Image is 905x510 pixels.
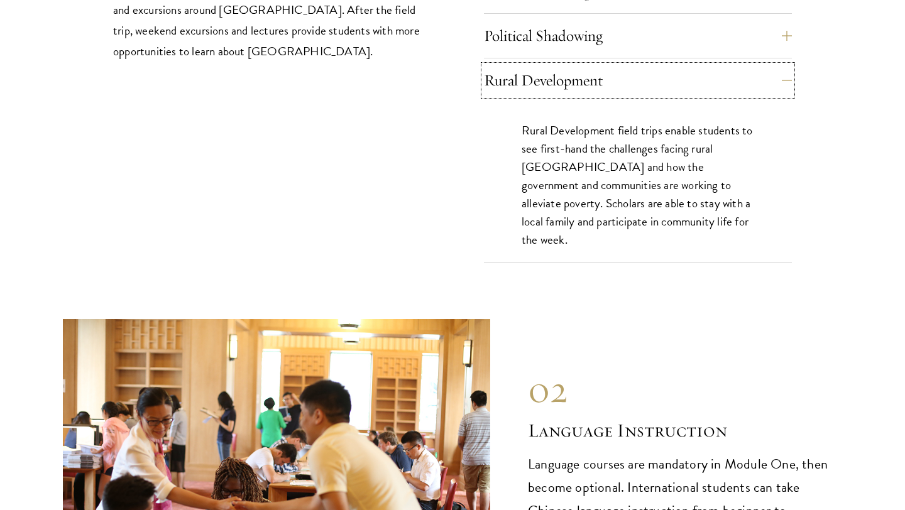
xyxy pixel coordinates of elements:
h2: Language Instruction [528,418,842,443]
button: Political Shadowing [484,21,792,51]
div: 02 [528,367,842,412]
p: Rural Development field trips enable students to see first-hand the challenges facing rural [GEOG... [522,121,754,249]
button: Rural Development [484,65,792,95]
